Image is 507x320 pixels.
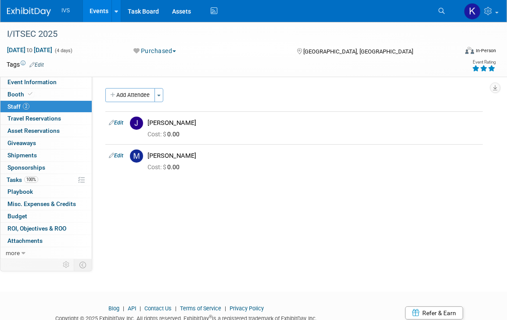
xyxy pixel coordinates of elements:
[464,3,481,20] img: Kate Wroblewski
[23,103,29,110] span: 2
[25,46,34,53] span: to
[0,125,92,137] a: Asset Reservations
[147,152,479,160] div: [PERSON_NAME]
[0,223,92,235] a: ROI, Objectives & ROO
[7,115,61,122] span: Travel Reservations
[105,88,155,102] button: Add Attendee
[7,60,44,69] td: Tags
[209,314,212,319] sup: ®
[147,131,183,138] span: 0.00
[7,127,60,134] span: Asset Reservations
[147,119,479,127] div: [PERSON_NAME]
[0,210,92,222] a: Budget
[130,149,143,163] img: M.jpg
[4,26,448,42] div: I/ITSEC 2025
[144,305,172,312] a: Contact Us
[7,164,45,171] span: Sponsorships
[24,176,38,183] span: 100%
[128,305,136,312] a: API
[7,200,76,207] span: Misc. Expenses & Credits
[0,162,92,174] a: Sponsorships
[7,237,43,244] span: Attachments
[465,47,474,54] img: Format-Inperson.png
[0,247,92,259] a: more
[0,89,92,100] a: Booth
[147,131,167,138] span: Cost: $
[121,305,126,312] span: |
[7,103,29,110] span: Staff
[7,91,34,98] span: Booth
[54,48,72,53] span: (4 days)
[7,139,36,146] span: Giveaways
[147,164,167,171] span: Cost: $
[420,46,496,59] div: Event Format
[0,113,92,124] a: Travel Reservations
[6,249,20,256] span: more
[405,306,463,320] a: Refer & Earn
[0,174,92,186] a: Tasks100%
[0,235,92,247] a: Attachments
[7,176,38,183] span: Tasks
[74,259,92,270] td: Toggle Event Tabs
[0,149,92,161] a: Shipments
[147,164,183,171] span: 0.00
[472,60,496,64] div: Event Rating
[180,305,221,312] a: Terms of Service
[0,101,92,113] a: Staff2
[28,92,32,96] i: Booth reservation complete
[0,186,92,198] a: Playbook
[7,188,33,195] span: Playbook
[7,152,37,159] span: Shipments
[137,305,143,312] span: |
[475,47,496,54] div: In-Person
[0,76,92,88] a: Event Information
[108,305,119,312] a: Blog
[173,305,179,312] span: |
[59,259,74,270] td: Personalize Event Tab Strip
[223,305,228,312] span: |
[109,120,123,126] a: Edit
[7,7,51,16] img: ExhibitDay
[0,137,92,149] a: Giveaways
[7,225,66,232] span: ROI, Objectives & ROO
[7,78,57,85] span: Event Information
[230,305,264,312] a: Privacy Policy
[61,7,70,14] span: IVS
[7,213,27,220] span: Budget
[7,46,53,54] span: [DATE] [DATE]
[303,48,413,55] span: [GEOGRAPHIC_DATA], [GEOGRAPHIC_DATA]
[131,46,180,55] button: Purchased
[0,198,92,210] a: Misc. Expenses & Credits
[130,117,143,130] img: J.jpg
[109,153,123,159] a: Edit
[29,62,44,68] a: Edit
